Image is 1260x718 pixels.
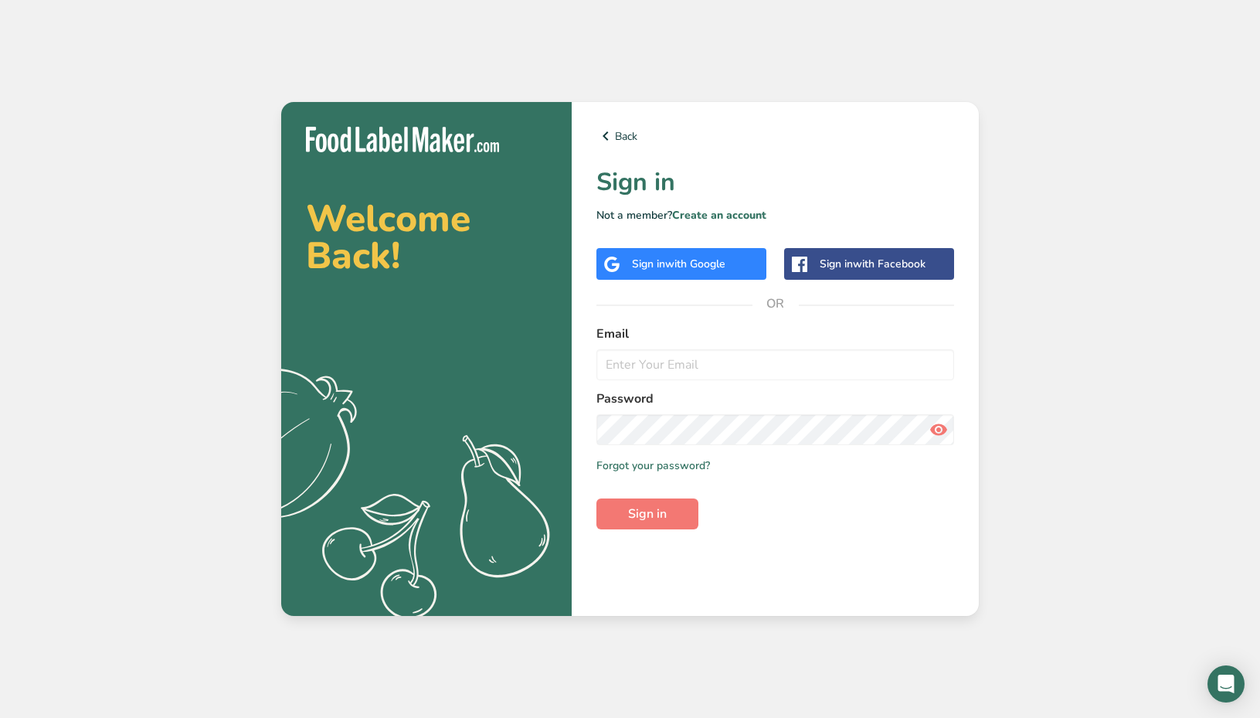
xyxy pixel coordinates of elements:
span: Sign in [628,505,667,523]
p: Not a member? [596,207,954,223]
button: Sign in [596,499,698,529]
a: Back [596,127,954,145]
h2: Welcome Back! [306,200,547,274]
a: Create an account [672,208,766,223]
div: Sign in [820,256,925,272]
span: with Google [665,257,725,271]
span: OR [752,281,799,327]
h1: Sign in [596,164,954,201]
input: Enter Your Email [596,349,954,380]
label: Email [596,325,954,343]
label: Password [596,390,954,408]
span: with Facebook [853,257,925,271]
a: Forgot your password? [596,458,710,474]
div: Sign in [632,256,725,272]
img: Food Label Maker [306,127,499,152]
div: Open Intercom Messenger [1207,665,1245,703]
